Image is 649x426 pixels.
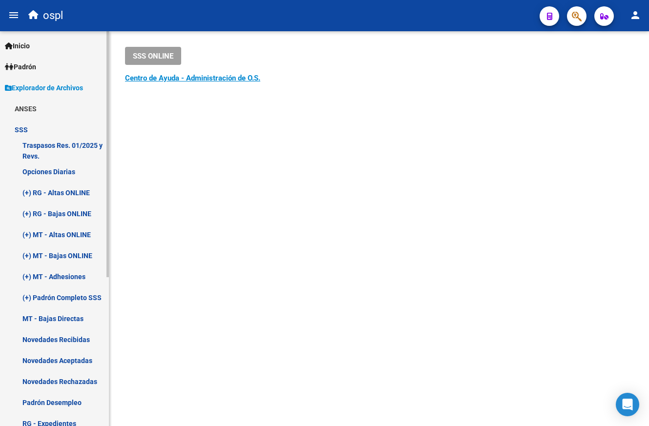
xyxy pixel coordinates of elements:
[616,393,639,416] div: Open Intercom Messenger
[125,74,260,82] a: Centro de Ayuda - Administración de O.S.
[5,41,30,51] span: Inicio
[5,82,83,93] span: Explorador de Archivos
[629,9,641,21] mat-icon: person
[8,9,20,21] mat-icon: menu
[43,5,63,26] span: ospl
[133,52,173,61] span: SSS ONLINE
[125,47,181,65] button: SSS ONLINE
[5,61,36,72] span: Padrón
